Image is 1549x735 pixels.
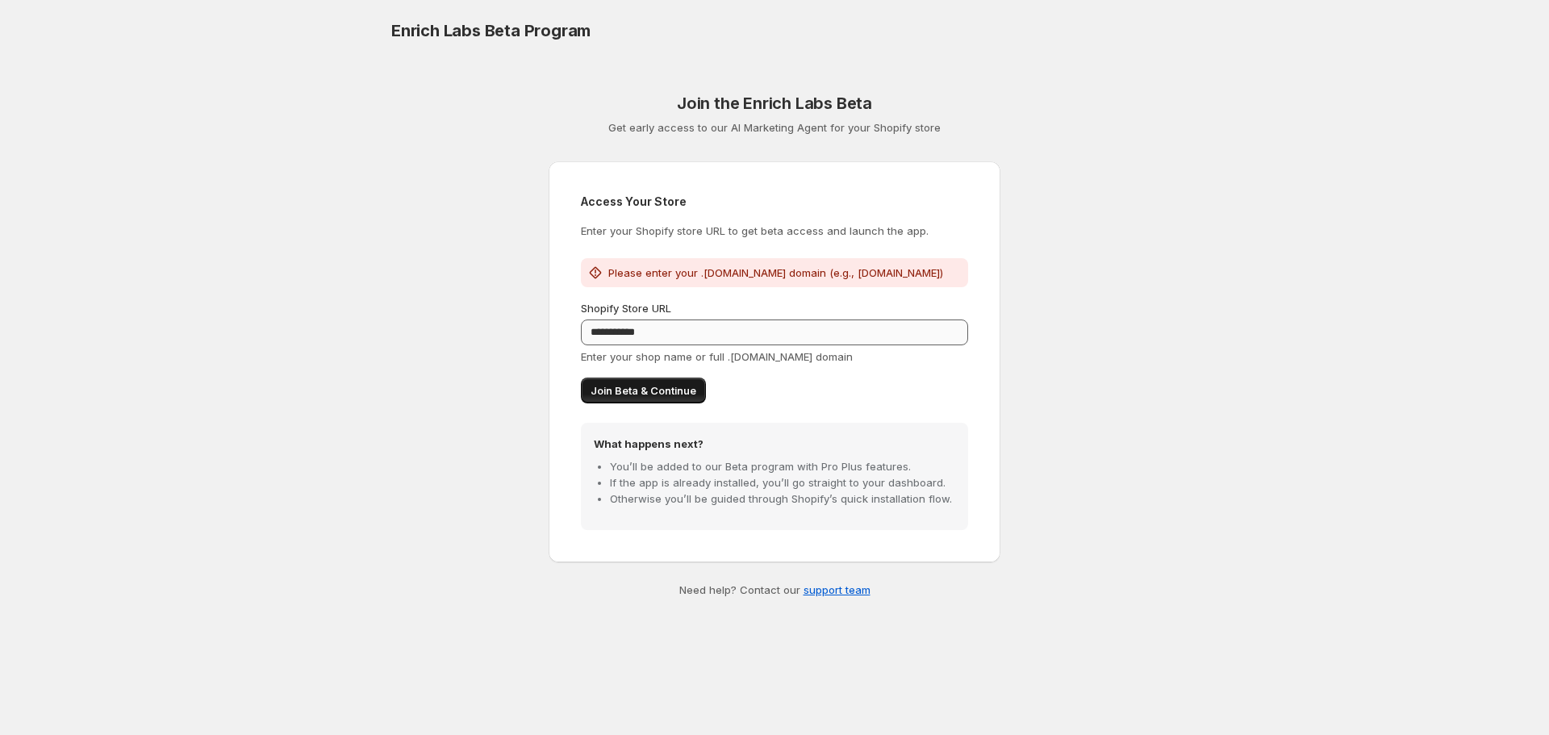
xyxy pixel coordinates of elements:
[610,458,955,474] li: You’ll be added to our Beta program with Pro Plus features.
[581,378,706,403] button: Join Beta & Continue
[581,302,671,315] span: Shopify Store URL
[610,474,955,491] li: If the app is already installed, you’ll go straight to your dashboard.
[591,382,696,399] span: Join Beta & Continue
[610,491,955,507] li: Otherwise you’ll be guided through Shopify’s quick installation flow.
[608,265,943,281] p: Please enter your .[DOMAIN_NAME] domain (e.g., [DOMAIN_NAME])
[549,94,1000,113] h1: Join the Enrich Labs Beta
[594,437,704,450] strong: What happens next?
[581,223,968,239] p: Enter your Shopify store URL to get beta access and launch the app.
[549,119,1000,136] p: Get early access to our AI Marketing Agent for your Shopify store
[804,583,871,596] a: support team
[581,194,968,210] h2: Access Your Store
[549,582,1000,598] p: Need help? Contact our
[391,21,591,40] span: Enrich Labs Beta Program
[581,350,853,363] span: Enter your shop name or full .[DOMAIN_NAME] domain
